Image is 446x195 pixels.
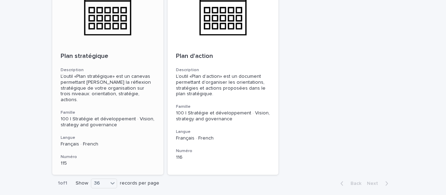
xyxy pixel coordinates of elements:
[91,180,108,187] div: 36
[346,181,361,186] span: Back
[52,175,73,192] p: 1 of 1
[61,135,155,141] h3: Langue
[364,180,394,187] button: Next
[176,104,270,110] h3: Famille
[176,67,270,73] h3: Description
[61,67,155,73] h3: Description
[176,110,270,122] p: 100 | Stratégie et développement · Vision, strategy and governance
[176,148,270,154] h3: Numéro
[176,129,270,135] h3: Langue
[61,74,155,103] div: L’outil «Plan stratégique» est un canevas permettant [PERSON_NAME] la réflexion stratégique de vo...
[120,180,159,186] p: records per page
[367,181,382,186] span: Next
[61,160,155,166] p: 115
[176,155,270,160] p: 116
[176,53,270,60] p: Plan d'action
[335,180,364,187] button: Back
[61,110,155,115] h3: Famille
[61,116,155,128] p: 100 | Stratégie et développement · Vision, strategy and governance
[61,53,155,60] p: Plan stratégique
[76,180,88,186] p: Show
[61,154,155,160] h3: Numéro
[61,141,155,147] p: Français · French
[176,135,270,141] p: Français · French
[176,74,270,97] div: L’outil «Plan d’action» est un document permettant d’organiser les orientations, stratégies et ac...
